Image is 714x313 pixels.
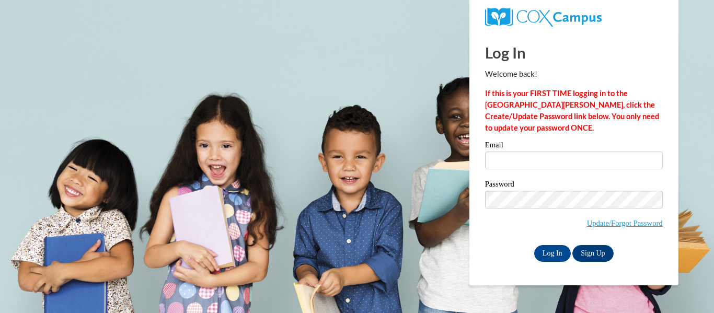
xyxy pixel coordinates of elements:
[485,8,602,27] img: COX Campus
[485,68,663,80] p: Welcome back!
[485,42,663,63] h1: Log In
[485,12,602,21] a: COX Campus
[485,89,659,132] strong: If this is your FIRST TIME logging in to the [GEOGRAPHIC_DATA][PERSON_NAME], click the Create/Upd...
[572,245,613,262] a: Sign Up
[485,141,663,152] label: Email
[587,219,663,227] a: Update/Forgot Password
[485,180,663,191] label: Password
[534,245,571,262] input: Log In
